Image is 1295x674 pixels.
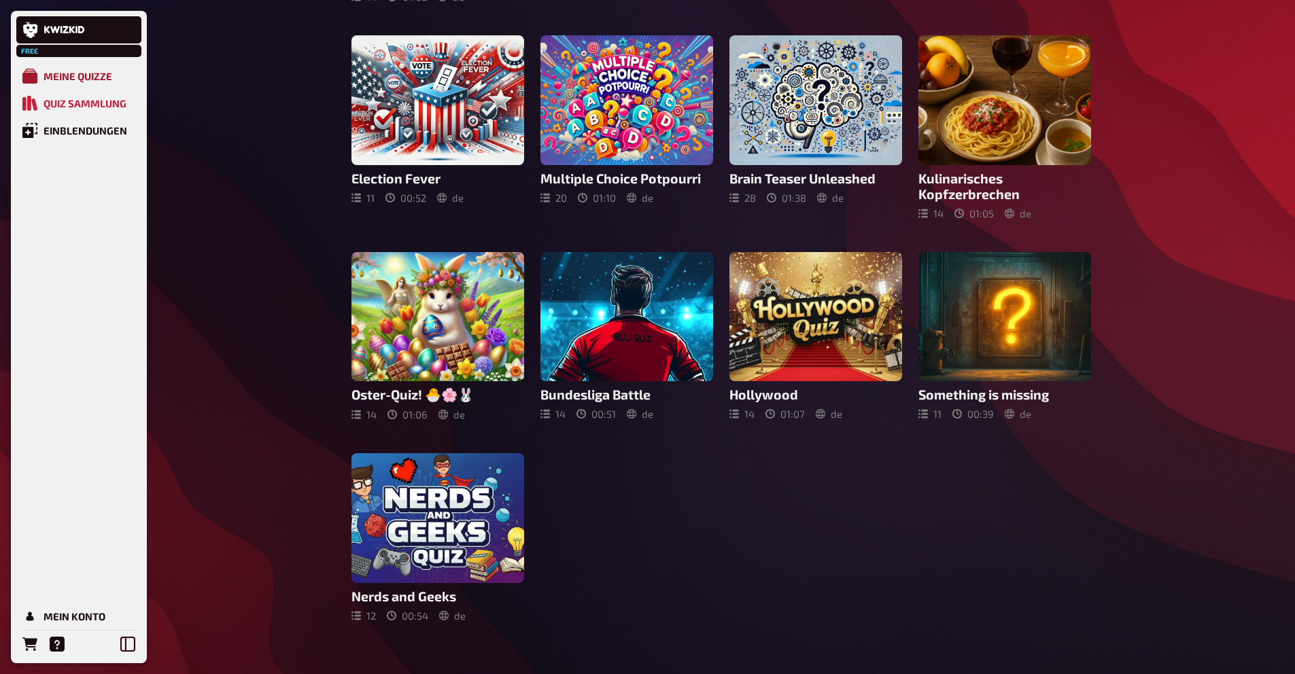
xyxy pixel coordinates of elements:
[540,35,713,219] a: Multiple Choice Potpourri2001:10de
[627,192,653,204] div: de
[437,192,464,204] div: de
[918,252,1091,421] a: Something is missing1100:39de
[817,192,844,204] div: de
[767,192,806,204] div: 01 : 38
[729,192,756,204] div: 28
[44,631,71,658] a: Hilfe
[351,588,524,604] h3: Nerds and Geeks
[16,117,141,144] a: Einblendungen
[351,609,376,622] div: 12
[918,387,1091,402] h3: Something is missing
[439,609,466,622] div: de
[954,207,994,219] div: 01 : 05
[351,408,377,421] div: 14
[952,408,994,420] div: 00 : 39
[918,207,944,219] div: 14
[16,631,44,658] a: Bestellungen
[351,192,375,204] div: 11
[44,70,112,82] div: Meine Quizze
[918,171,1091,202] h3: Kulinarisches Kopfzerbrechen
[18,47,42,55] span: Free
[1005,207,1031,219] div: de
[729,387,902,402] h3: Hollywood
[44,97,126,109] div: Quiz Sammlung
[387,609,428,622] div: 00 : 54
[540,192,567,204] div: 20
[351,453,524,622] a: Nerds and Geeks1200:54de
[816,408,842,420] div: de
[16,603,141,630] a: Mein Konto
[351,171,524,186] h3: Election Fever
[540,408,566,420] div: 14
[765,408,805,420] div: 01 : 07
[729,171,902,186] h3: Brain Teaser Unleashed
[44,610,105,622] div: Mein Konto
[729,408,755,420] div: 14
[729,35,902,219] a: Brain Teaser Unleashed2801:38de
[351,35,524,219] a: Election Fever1100:52de
[351,387,524,403] h3: Oster-Quiz! 🐣🌸🐰
[438,408,465,421] div: de
[44,124,127,137] div: Einblendungen
[578,192,616,204] div: 01 : 10
[540,387,713,402] h3: Bundesliga Battle
[1005,408,1031,420] div: de
[351,252,524,421] a: Oster-Quiz! 🐣🌸🐰1401:06de
[729,252,902,421] a: Hollywood1401:07de
[540,171,713,186] h3: Multiple Choice Potpourri
[576,408,616,420] div: 00 : 51
[627,408,653,420] div: de
[16,90,141,117] a: Quiz Sammlung
[385,192,426,204] div: 00 : 52
[918,35,1091,219] a: Kulinarisches Kopfzerbrechen1401:05de
[540,252,713,421] a: Bundesliga Battle1400:51de
[16,63,141,90] a: Meine Quizze
[918,408,942,420] div: 11
[387,408,428,421] div: 01 : 06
